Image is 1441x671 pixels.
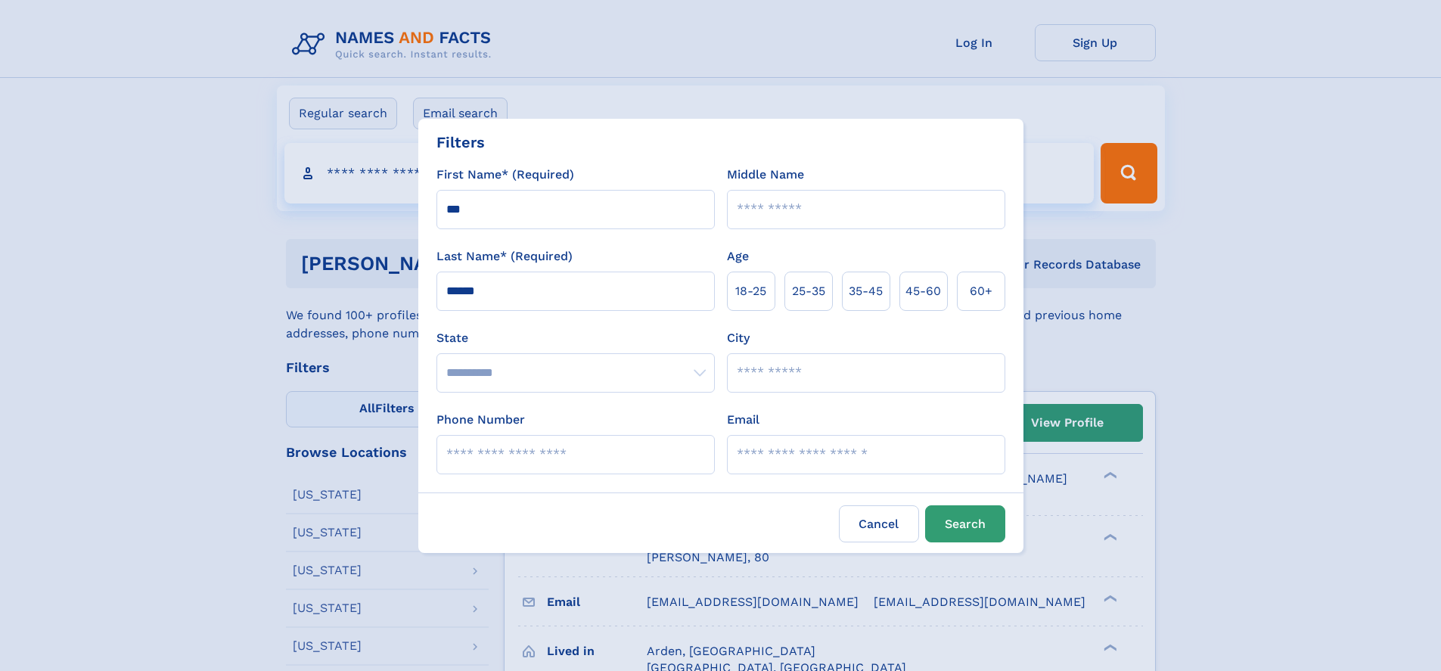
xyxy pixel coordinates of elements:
[925,505,1005,542] button: Search
[727,411,759,429] label: Email
[436,247,573,266] label: Last Name* (Required)
[727,247,749,266] label: Age
[905,282,941,300] span: 45‑60
[970,282,992,300] span: 60+
[735,282,766,300] span: 18‑25
[727,166,804,184] label: Middle Name
[436,166,574,184] label: First Name* (Required)
[727,329,750,347] label: City
[849,282,883,300] span: 35‑45
[436,411,525,429] label: Phone Number
[436,131,485,154] div: Filters
[436,329,715,347] label: State
[839,505,919,542] label: Cancel
[792,282,825,300] span: 25‑35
